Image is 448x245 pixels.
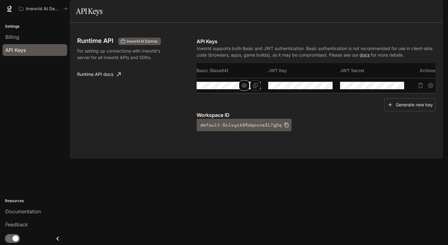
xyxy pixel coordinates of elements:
[124,39,160,44] span: Inworld AI Demos
[16,2,70,15] button: All workspaces
[250,80,261,91] button: Copy Basic (Base64)
[340,63,412,78] th: JWT Secret
[75,68,123,81] a: Runtime API docs
[384,98,436,112] button: Generate new key
[197,119,292,131] button: default-5clvyck8fldqoxxe3l7g2q
[197,45,436,58] p: Inworld supports both Basic and JWT authentication. Basic authentication is not recommended for u...
[426,81,436,90] button: Suspend API key
[197,38,436,45] p: API Keys
[360,52,370,58] a: docs
[26,6,61,12] p: Inworld AI Demos
[416,81,426,90] button: Delete API key
[77,38,113,44] h3: Runtime API
[197,63,268,78] th: Basic (Base64)
[77,48,163,61] p: For setting up connections with Inworld's server for all Inworld APIs and SDKs.
[76,5,102,17] h1: API Keys
[118,38,161,45] div: These keys will apply to your current workspace only
[197,111,436,119] p: Workspace ID
[268,63,340,78] th: JWT Key
[412,63,436,78] th: Actions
